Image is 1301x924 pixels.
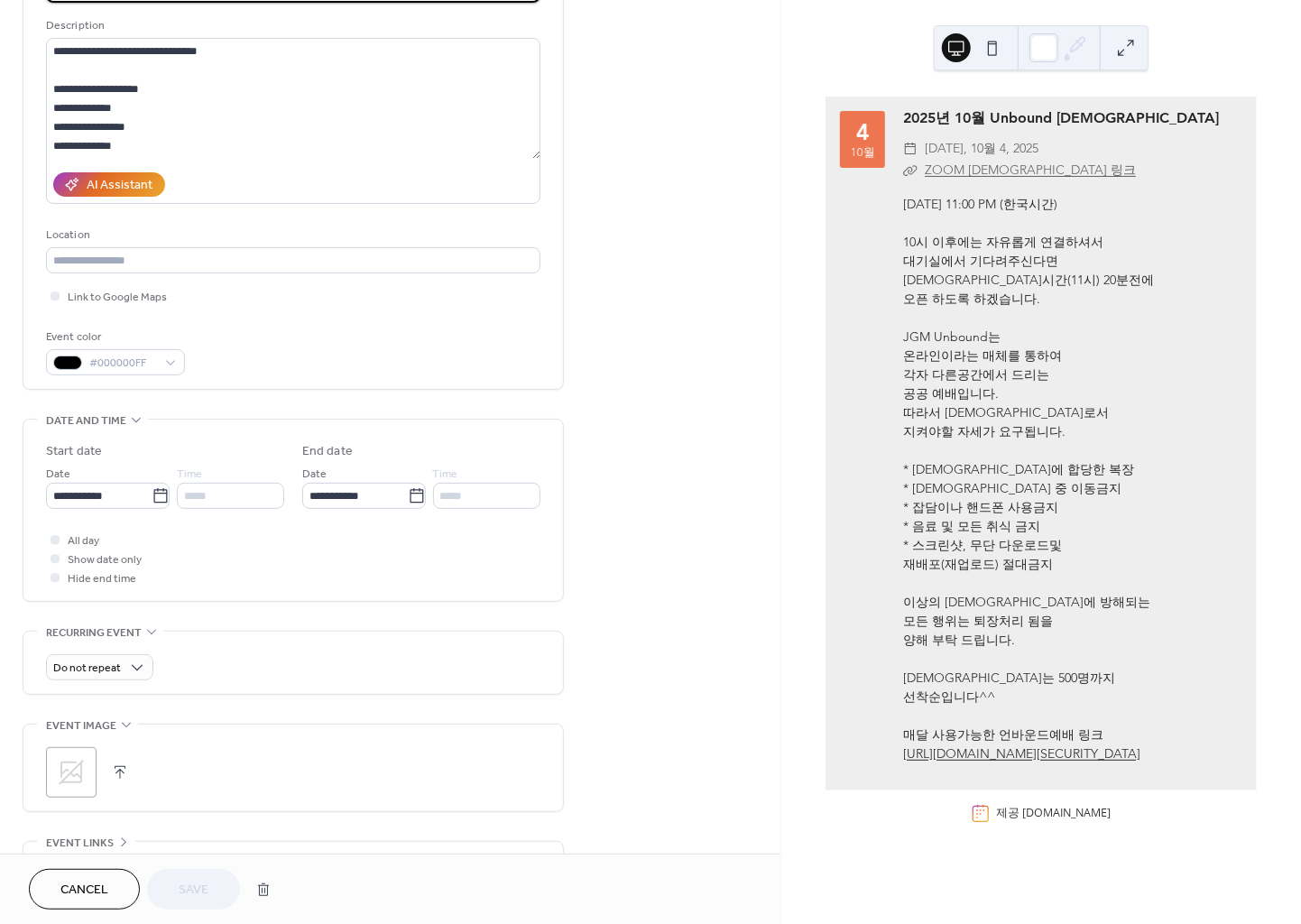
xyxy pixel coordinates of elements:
[1023,805,1112,820] a: [DOMAIN_NAME]
[302,442,353,461] div: End date
[903,109,1219,126] a: 2025년 10월 Unbound [DEMOGRAPHIC_DATA]
[29,869,140,910] button: Cancel
[46,747,97,798] div: ;
[925,138,1038,160] span: [DATE], 10월 4, 2025
[68,570,136,589] span: Hide end time
[53,172,165,197] button: AI Assistant
[46,624,142,642] span: Recurring event
[89,355,156,374] span: #000000FF
[46,716,116,735] span: Event image
[68,532,99,551] span: All day
[60,882,108,901] span: Cancel
[903,160,918,181] div: ​
[856,121,870,143] div: 4
[997,805,1112,821] div: 제공
[23,842,563,880] div: •••
[46,442,102,461] div: Start date
[903,195,1242,763] div: [DATE] 11:00 PM (한국시간) 10시 이후에는 자유롭게 연결하셔서 대기실에서 기다려주신다면 [DEMOGRAPHIC_DATA]시간(11시) 20분전에 오픈 하도록 하...
[46,834,114,853] span: Event links
[925,162,1136,178] a: ZOOM [DEMOGRAPHIC_DATA] 링크
[903,745,1140,762] a: [URL][DOMAIN_NAME][SECURITY_DATA]
[46,16,537,35] div: Description
[177,466,202,485] span: Time
[46,226,537,245] div: Location
[851,147,875,159] div: 10월
[433,466,458,485] span: Time
[903,138,918,160] div: ​
[87,177,152,196] div: AI Assistant
[53,659,121,679] span: Do not repeat
[46,411,126,430] span: Date and time
[46,466,70,485] span: Date
[68,289,167,308] span: Link to Google Maps
[68,551,142,570] span: Show date only
[302,466,327,485] span: Date
[46,328,181,346] div: Event color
